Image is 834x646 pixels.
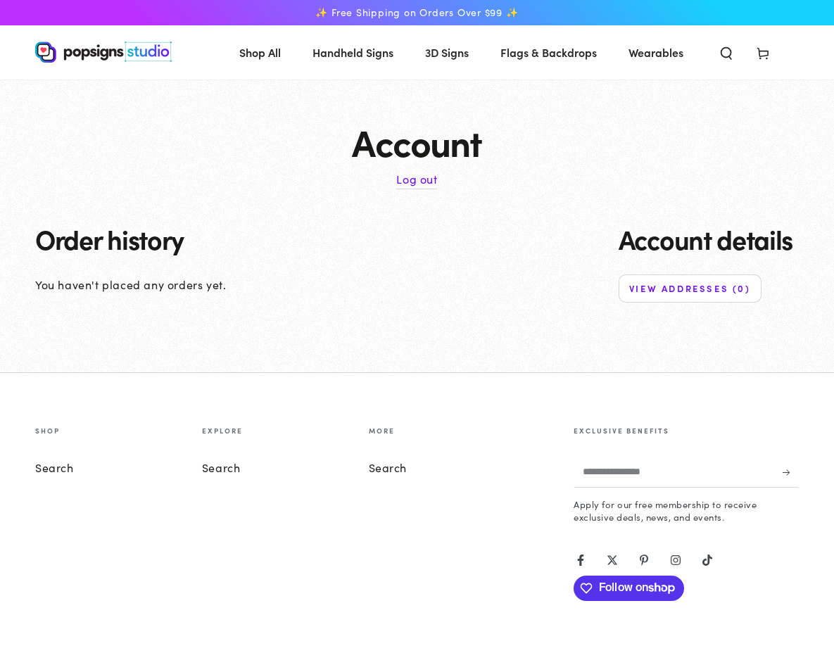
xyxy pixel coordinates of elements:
[35,274,598,295] p: You haven't placed any orders yet.
[302,34,404,71] a: Handheld Signs
[425,42,469,63] span: 3D Signs
[708,37,745,68] summary: Search our site
[574,422,799,438] summary: Exclusive benefits
[619,274,762,303] a: View addresses (0)
[35,427,60,438] p: Shop
[369,460,407,475] a: Search
[618,34,694,71] a: Wearables
[35,122,799,162] h1: Account
[628,42,683,63] span: Wearables
[315,6,518,19] span: ✨ Free Shipping on Orders Over $99 ✨
[783,456,799,487] button: Subscribe
[229,34,291,71] a: Shop All
[35,422,188,438] summary: Shop
[396,169,437,189] a: Log out
[574,498,799,524] p: Apply for our free membership to receive exclusive deals, news, and events.
[35,224,598,253] h2: Order history
[239,42,281,63] span: Shop All
[35,460,74,475] a: Search
[35,42,172,63] img: Popsigns Studio
[500,42,597,63] span: Flags & Backdrops
[369,422,522,438] summary: More
[312,42,393,63] span: Handheld Signs
[202,460,241,475] a: Search
[574,427,669,438] p: Exclusive benefits
[202,422,355,438] summary: Explore
[415,34,479,71] a: 3D Signs
[369,427,395,438] p: More
[202,427,243,438] p: Explore
[619,224,799,253] h2: Account details
[490,34,607,71] a: Flags & Backdrops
